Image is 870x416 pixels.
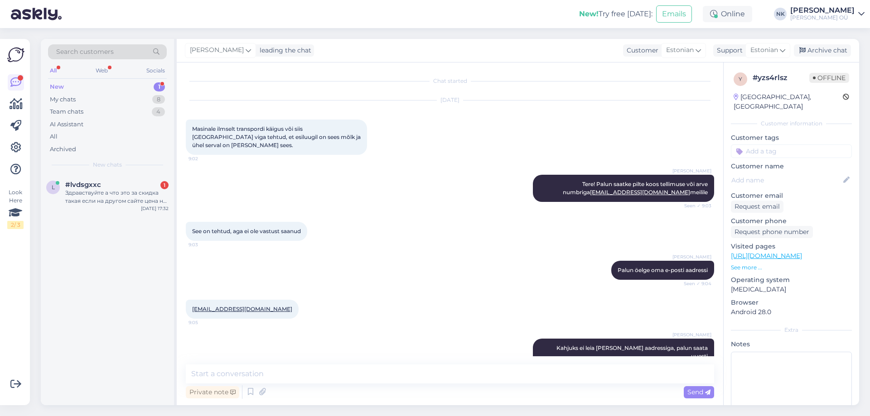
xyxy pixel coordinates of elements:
span: 9:03 [188,241,222,248]
div: Customer information [731,120,852,128]
p: Visited pages [731,242,852,251]
div: [PERSON_NAME] [790,7,855,14]
div: Look Here [7,188,24,229]
div: Extra [731,326,852,334]
span: Palun öelge oma e-posti aadressi [618,267,708,273]
span: [PERSON_NAME] [672,331,711,338]
div: 4 [152,107,165,116]
a: [EMAIL_ADDRESS][DOMAIN_NAME] [192,306,292,312]
span: See on tehtud, aga ei ole vastust saanud [192,228,301,234]
span: Seen ✓ 9:03 [677,202,711,209]
div: Archived [50,145,76,154]
span: [PERSON_NAME] [672,253,711,260]
div: # yzs4rlsz [753,72,809,83]
span: Estonian [666,45,694,55]
p: See more ... [731,263,852,272]
p: Android 28.0 [731,307,852,317]
div: Customer [623,46,658,55]
div: Web [94,65,110,77]
p: Customer phone [731,216,852,226]
span: y [739,76,742,82]
div: Try free [DATE]: [579,9,652,19]
span: l [52,184,55,191]
span: [PERSON_NAME] [190,45,244,55]
p: Browser [731,298,852,307]
a: [EMAIL_ADDRESS][DOMAIN_NAME] [590,189,690,196]
input: Add a tag [731,144,852,158]
span: 9:05 [188,319,222,326]
p: Customer tags [731,133,852,143]
b: New! [579,10,599,18]
img: Askly Logo [7,46,24,63]
div: Team chats [50,107,83,116]
div: All [48,65,58,77]
div: Здравствуйте а что это за скидка такая если на другом сайте цена на этот продукт ниже и без скидки? [65,189,169,205]
div: All [50,132,58,141]
span: Estonian [750,45,778,55]
div: Archive chat [794,44,851,57]
p: Notes [731,339,852,349]
a: [URL][DOMAIN_NAME] [731,252,802,260]
span: Seen ✓ 9:04 [677,280,711,287]
input: Add name [731,175,841,185]
span: Tere! Palun saatke pilte koos tellimuse või arve numbriga meilile [563,181,709,196]
span: Send [687,388,710,396]
div: [DATE] 17:32 [141,205,169,212]
p: [MEDICAL_DATA] [731,285,852,294]
div: leading the chat [256,46,311,55]
div: AI Assistant [50,120,83,129]
p: Customer email [731,191,852,201]
div: Chat started [186,77,714,85]
div: Support [713,46,743,55]
div: Socials [145,65,167,77]
div: My chats [50,95,76,104]
span: Kahjuks ei leia [PERSON_NAME] aadressiga, palun saata uuesti [556,344,709,359]
div: [GEOGRAPHIC_DATA], [GEOGRAPHIC_DATA] [734,92,843,111]
div: 1 [154,82,165,91]
div: NK [774,8,787,20]
span: 9:02 [188,155,222,162]
span: Offline [809,73,849,83]
button: Emails [656,5,692,23]
div: [DATE] [186,96,714,104]
div: Online [703,6,752,22]
div: 1 [160,181,169,189]
div: 8 [152,95,165,104]
div: Request email [731,201,783,213]
span: Search customers [56,47,114,57]
div: New [50,82,64,91]
a: [PERSON_NAME][PERSON_NAME] OÜ [790,7,865,21]
div: [PERSON_NAME] OÜ [790,14,855,21]
p: Customer name [731,162,852,171]
span: #lvdsgxxc [65,181,101,189]
div: 2 / 3 [7,221,24,229]
div: Private note [186,386,239,398]
p: Operating system [731,275,852,285]
div: Request phone number [731,226,813,238]
span: Masinale ilmselt transpordi käigus või siis [GEOGRAPHIC_DATA] viga tehtud, et esiluugil on sees m... [192,125,362,148]
span: New chats [93,161,122,169]
span: [PERSON_NAME] [672,167,711,174]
